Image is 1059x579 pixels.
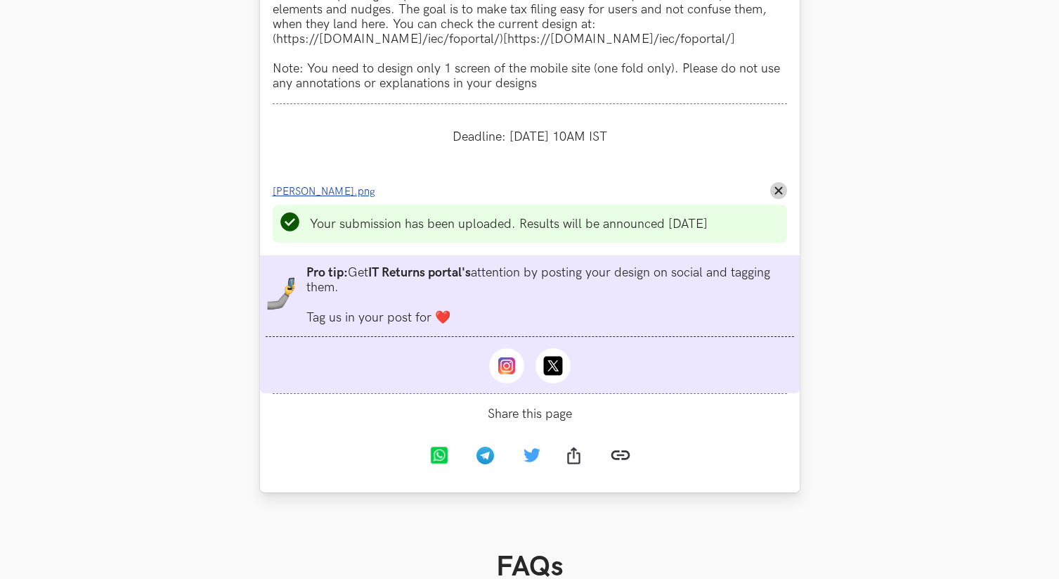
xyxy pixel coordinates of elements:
[418,436,464,478] a: Whatsapp
[273,117,787,157] div: Deadline: [DATE] 10AM IST
[368,265,471,280] strong: IT Returns portal's
[567,447,580,464] img: Share
[306,265,793,325] li: Get attention by posting your design on social and tagging them. Tag us in your post for ❤️
[273,407,787,421] span: Share this page
[310,217,708,231] li: Your submission has been uploaded. Results will be announced [DATE]
[266,277,299,310] img: mobile-in-hand.png
[430,447,448,464] img: Whatsapp
[553,436,599,478] a: Share
[273,184,384,198] a: [PERSON_NAME].png
[464,436,511,478] a: Telegram
[599,434,642,480] a: Copy link
[306,265,348,280] strong: Pro tip:
[476,447,494,464] img: Telegram
[273,186,375,198] span: [PERSON_NAME].png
